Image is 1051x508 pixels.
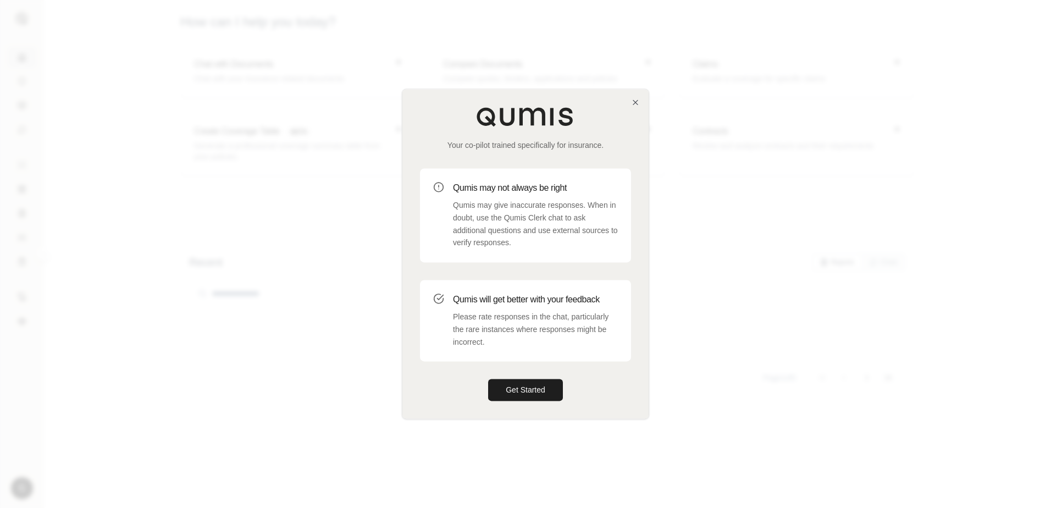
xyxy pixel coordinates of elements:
p: Qumis may give inaccurate responses. When in doubt, use the Qumis Clerk chat to ask additional qu... [453,199,618,249]
p: Your co-pilot trained specifically for insurance. [420,140,631,151]
img: Qumis Logo [476,107,575,126]
h3: Qumis will get better with your feedback [453,293,618,306]
p: Please rate responses in the chat, particularly the rare instances where responses might be incor... [453,311,618,348]
button: Get Started [488,379,563,401]
h3: Qumis may not always be right [453,181,618,195]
